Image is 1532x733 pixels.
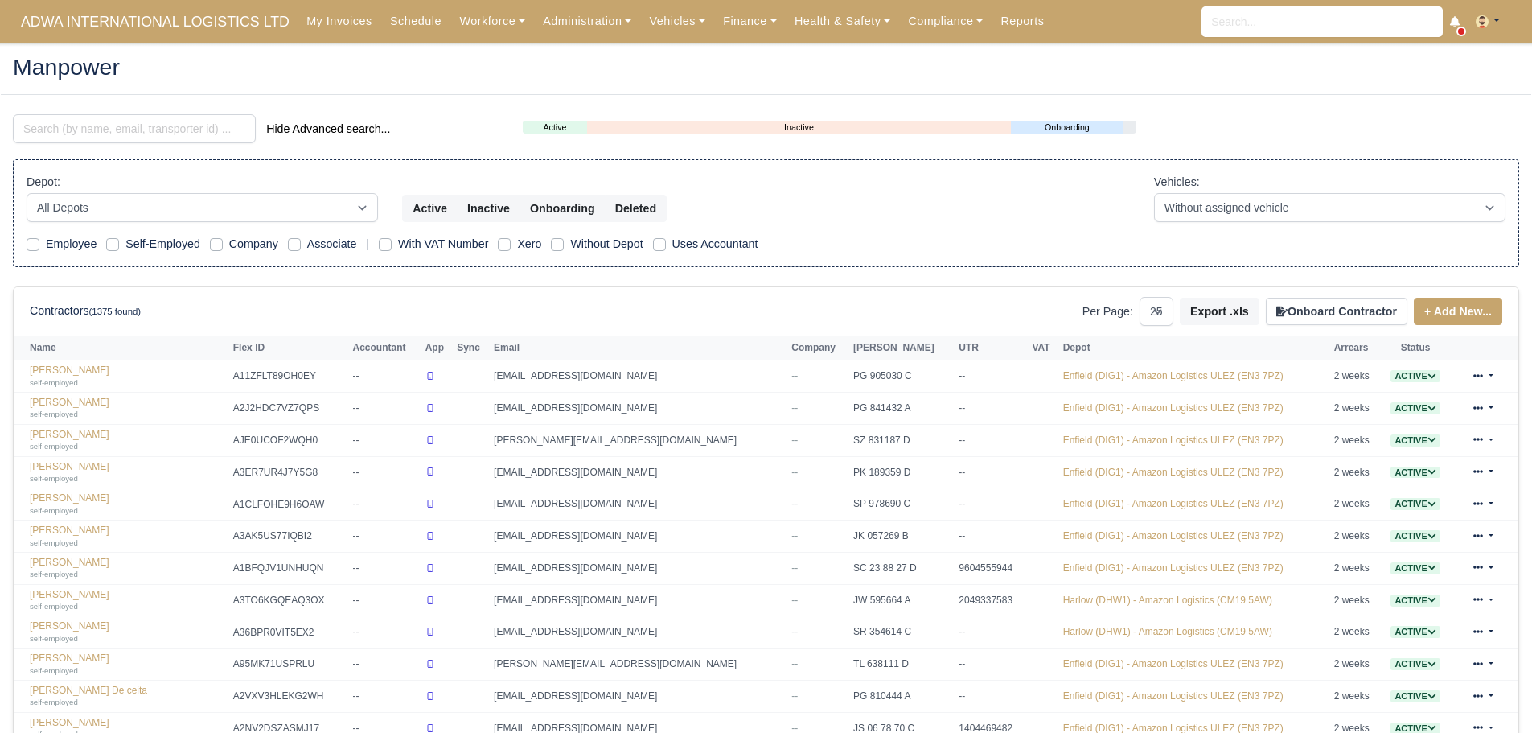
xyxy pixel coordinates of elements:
td: -- [955,521,1028,553]
span: -- [791,402,798,414]
button: Onboard Contractor [1266,298,1407,325]
th: Flex ID [229,336,349,360]
small: self-employed [30,378,78,387]
th: Name [14,336,229,360]
td: -- [349,393,421,425]
span: -- [791,530,798,542]
small: self-employed [30,442,78,451]
span: Active [1390,498,1440,510]
td: JW 595664 A [849,584,955,616]
td: -- [955,488,1028,521]
a: Active [1390,595,1440,606]
h6: Contractors [30,304,141,318]
small: self-employed [30,538,78,547]
div: + Add New... [1407,298,1502,325]
label: Depot: [27,173,60,191]
a: Active [1390,370,1440,381]
span: -- [791,562,798,574]
label: Without Depot [570,235,643,253]
td: [EMAIL_ADDRESS][DOMAIN_NAME] [490,552,787,584]
small: self-employed [30,698,78,706]
a: + Add New... [1414,298,1502,325]
label: Vehicles: [1154,173,1200,191]
td: -- [349,488,421,521]
td: 2 weeks [1330,649,1382,681]
td: -- [955,424,1028,456]
td: -- [955,360,1028,393]
span: | [366,237,369,250]
td: A3ER7UR4J7Y5G8 [229,456,349,488]
label: Per Page: [1082,303,1133,321]
a: Harlow (DHW1) - Amazon Logistics (CM19 5AW) [1063,626,1272,637]
span: Active [1390,370,1440,382]
span: Active [1390,467,1440,479]
td: -- [349,584,421,616]
iframe: Chat Widget [1452,656,1532,733]
td: 2 weeks [1330,616,1382,649]
span: Active [1390,658,1440,670]
a: Enfield (DIG1) - Amazon Logistics ULEZ (EN3 7PZ) [1063,434,1284,446]
a: Schedule [381,6,450,37]
td: 2 weeks [1330,393,1382,425]
span: ADWA INTERNATIONAL LOGISTICS LTD [13,6,298,38]
td: 2 weeks [1330,584,1382,616]
td: A95MK71USPRLU [229,649,349,681]
td: A3TO6KGQEAQ3OX [229,584,349,616]
a: Compliance [899,6,992,37]
td: [PERSON_NAME][EMAIL_ADDRESS][DOMAIN_NAME] [490,649,787,681]
td: [EMAIL_ADDRESS][DOMAIN_NAME] [490,488,787,521]
td: -- [349,552,421,584]
a: Enfield (DIG1) - Amazon Logistics ULEZ (EN3 7PZ) [1063,658,1284,669]
small: self-employed [30,666,78,675]
th: [PERSON_NAME] [849,336,955,360]
a: Active [1390,434,1440,446]
label: With VAT Number [398,235,488,253]
td: [EMAIL_ADDRESS][DOMAIN_NAME] [490,456,787,488]
a: Health & Safety [786,6,900,37]
td: PG 905030 C [849,360,955,393]
th: Arrears [1330,336,1382,360]
a: Enfield (DIG1) - Amazon Logistics ULEZ (EN3 7PZ) [1063,562,1284,574]
td: 2049337583 [955,584,1028,616]
th: Status [1382,336,1450,360]
button: Export .xls [1180,298,1259,325]
a: [PERSON_NAME] self-employed [30,557,225,580]
td: PG 841432 A [849,393,955,425]
td: 2 weeks [1330,521,1382,553]
a: Workforce [450,6,534,37]
td: SC 23 88 27 D [849,552,955,584]
a: My Invoices [298,6,381,37]
span: -- [791,658,798,669]
a: Active [1390,402,1440,414]
a: Administration [534,6,640,37]
h2: Manpower [13,56,1519,78]
th: Company [787,336,849,360]
button: Active [402,195,458,222]
td: -- [955,681,1028,713]
a: Active [1390,530,1440,542]
th: Email [490,336,787,360]
span: -- [791,370,798,381]
a: Active [1390,467,1440,478]
td: A2VXV3HLEKG2WH [229,681,349,713]
span: -- [791,467,798,478]
th: UTR [955,336,1028,360]
button: Deleted [605,195,667,222]
a: Vehicles [640,6,714,37]
a: [PERSON_NAME] self-employed [30,589,225,612]
span: Active [1390,530,1440,542]
label: Company [229,235,278,253]
span: -- [791,626,798,637]
small: self-employed [30,410,78,418]
td: 2 weeks [1330,681,1382,713]
td: -- [349,360,421,393]
label: Self-Employed [125,235,200,253]
a: [PERSON_NAME] self-employed [30,492,225,516]
span: -- [791,434,798,446]
td: A2J2HDC7VZ7QPS [229,393,349,425]
a: Active [523,121,586,134]
small: self-employed [30,570,78,579]
small: self-employed [30,506,78,515]
span: Active [1390,562,1440,574]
